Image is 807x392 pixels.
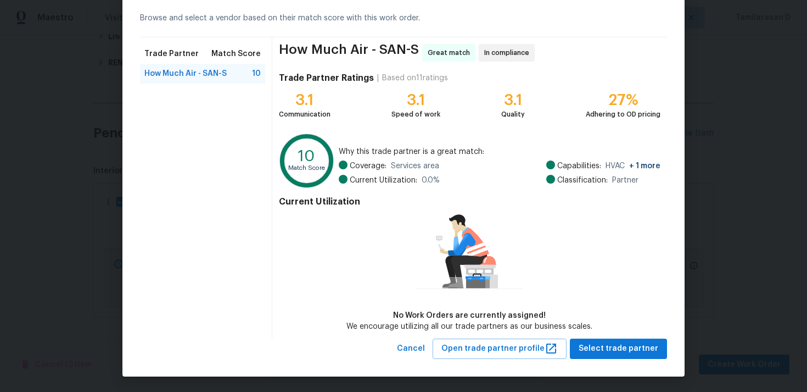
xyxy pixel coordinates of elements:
[346,310,592,321] div: No Work Orders are currently assigned!
[252,68,261,79] span: 10
[382,73,448,84] div: Based on 11 ratings
[298,148,315,164] text: 10
[484,47,534,58] span: In compliance
[586,95,660,106] div: 27%
[374,73,382,84] div: |
[557,161,601,172] span: Capabilities:
[570,339,667,359] button: Select trade partner
[211,48,261,59] span: Match Score
[579,342,658,356] span: Select trade partner
[606,161,660,172] span: HVAC
[391,95,440,106] div: 3.1
[441,342,558,356] span: Open trade partner profile
[279,95,330,106] div: 3.1
[391,109,440,120] div: Speed of work
[586,109,660,120] div: Adhering to OD pricing
[422,175,440,186] span: 0.0 %
[144,48,199,59] span: Trade Partner
[393,339,429,359] button: Cancel
[501,95,525,106] div: 3.1
[501,109,525,120] div: Quality
[279,73,374,84] h4: Trade Partner Ratings
[144,68,227,79] span: How Much Air - SAN-S
[428,47,474,58] span: Great match
[288,165,325,171] text: Match Score
[279,44,419,62] span: How Much Air - SAN-S
[346,321,592,332] div: We encourage utilizing all our trade partners as our business scales.
[397,342,425,356] span: Cancel
[339,146,660,157] span: Why this trade partner is a great match:
[391,161,439,172] span: Services area
[433,339,567,359] button: Open trade partner profile
[350,161,386,172] span: Coverage:
[279,109,330,120] div: Communication
[557,175,608,186] span: Classification:
[350,175,417,186] span: Current Utilization:
[629,162,660,170] span: + 1 more
[279,196,660,207] h4: Current Utilization
[612,175,638,186] span: Partner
